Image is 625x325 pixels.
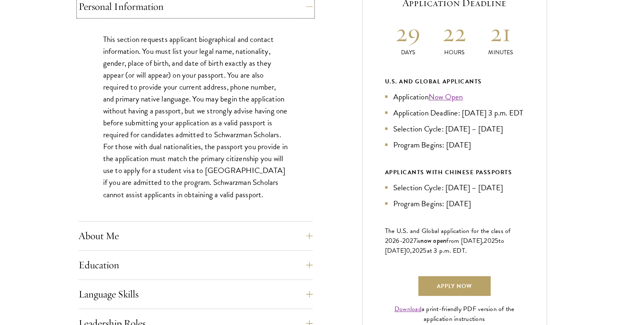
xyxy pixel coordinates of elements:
a: Download [394,304,422,314]
h2: 21 [477,17,524,48]
span: The U.S. and Global application for the class of 202 [385,226,511,246]
p: Hours [431,48,477,57]
span: 5 [423,246,427,256]
h2: 22 [431,17,477,48]
div: a print-friendly PDF version of the application instructions [385,304,524,324]
span: 7 [413,236,417,246]
a: Apply Now [418,276,491,296]
button: Education [78,255,313,275]
span: -202 [400,236,413,246]
h2: 29 [385,17,431,48]
li: Selection Cycle: [DATE] – [DATE] [385,123,524,135]
button: Language Skills [78,284,313,304]
p: Days [385,48,431,57]
p: Minutes [477,48,524,57]
span: , [410,246,412,256]
li: Program Begins: [DATE] [385,198,524,210]
button: About Me [78,226,313,246]
span: to [DATE] [385,236,504,256]
li: Selection Cycle: [DATE] – [DATE] [385,182,524,194]
div: U.S. and Global Applicants [385,76,524,87]
p: This section requests applicant biographical and contact information. You must list your legal na... [103,33,288,201]
span: at 3 p.m. EDT. [427,246,467,256]
span: 5 [495,236,498,246]
li: Application [385,91,524,103]
span: now open [420,236,446,245]
span: 202 [412,246,423,256]
span: 0 [406,246,410,256]
span: is [417,236,421,246]
div: APPLICANTS WITH CHINESE PASSPORTS [385,167,524,177]
li: Program Begins: [DATE] [385,139,524,151]
span: 202 [484,236,495,246]
span: from [DATE], [446,236,484,246]
li: Application Deadline: [DATE] 3 p.m. EDT [385,107,524,119]
a: Now Open [429,91,463,103]
span: 6 [396,236,399,246]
